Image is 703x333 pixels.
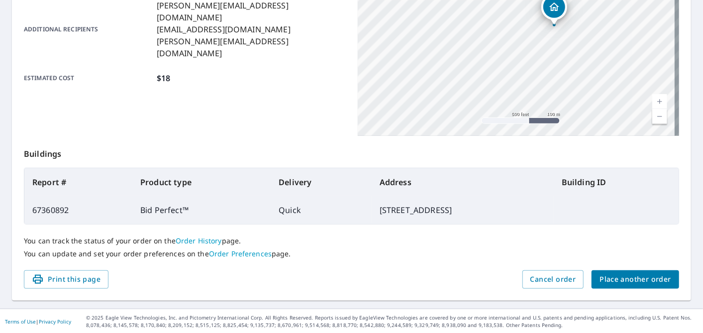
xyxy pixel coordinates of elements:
a: Order Preferences [209,249,272,258]
button: Cancel order [522,270,584,289]
p: © 2025 Eagle View Technologies, Inc. and Pictometry International Corp. All Rights Reserved. Repo... [86,314,698,329]
a: Current Level 16, Zoom Out [652,109,667,124]
p: You can update and set your order preferences on the page. [24,249,679,258]
th: Address [372,168,554,196]
a: Privacy Policy [39,318,71,325]
th: Delivery [271,168,372,196]
p: | [5,319,71,325]
span: Place another order [600,273,671,286]
p: [EMAIL_ADDRESS][DOMAIN_NAME] [157,23,346,35]
td: 67360892 [24,196,132,224]
td: [STREET_ADDRESS] [372,196,554,224]
a: Order History [176,236,222,245]
span: Print this page [32,273,100,286]
th: Building ID [554,168,679,196]
th: Report # [24,168,132,196]
th: Product type [132,168,271,196]
button: Place another order [592,270,679,289]
a: Terms of Use [5,318,36,325]
button: Print this page [24,270,108,289]
p: Estimated cost [24,72,153,84]
p: Buildings [24,136,679,168]
td: Bid Perfect™ [132,196,271,224]
span: Cancel order [530,273,576,286]
a: Current Level 16, Zoom In [652,94,667,109]
p: You can track the status of your order on the page. [24,236,679,245]
td: Quick [271,196,372,224]
p: [PERSON_NAME][EMAIL_ADDRESS][DOMAIN_NAME] [157,35,346,59]
p: $18 [157,72,170,84]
